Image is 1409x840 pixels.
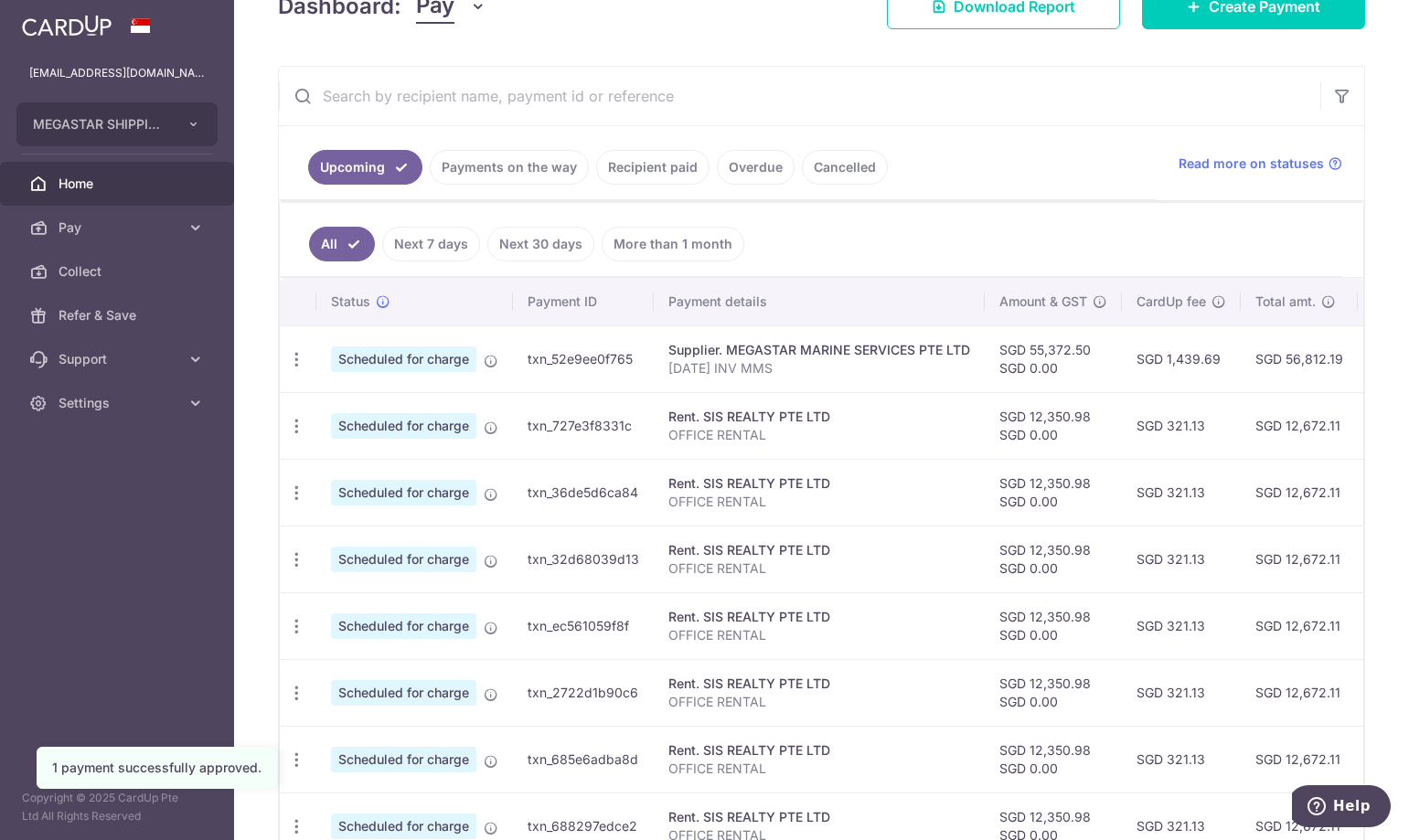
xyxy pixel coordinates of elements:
[22,15,112,37] img: CardUp
[331,680,476,706] span: Scheduled for charge
[29,64,205,82] p: [EMAIL_ADDRESS][DOMAIN_NAME]
[331,547,476,572] span: Scheduled for charge
[331,613,476,639] span: Scheduled for charge
[1122,592,1241,659] td: SGD 321.13
[59,262,179,281] span: Collect
[668,760,970,778] p: OFFICE RENTAL
[1241,726,1358,792] td: SGD 12,672.11
[1122,659,1241,726] td: SGD 321.13
[1241,392,1358,459] td: SGD 12,672.11
[16,102,218,146] button: MEGASTAR SHIPPING PTE LTD
[668,493,970,511] p: OFFICE RENTAL
[309,227,375,261] a: All
[985,726,1122,792] td: SGD 12,350.98 SGD 0.00
[59,394,179,412] span: Settings
[1137,292,1206,311] span: CardUp fee
[59,306,179,324] span: Refer & Save
[802,150,888,185] a: Cancelled
[596,150,710,185] a: Recipient paid
[1255,292,1316,311] span: Total amt.
[331,413,476,439] span: Scheduled for charge
[985,459,1122,526] td: SGD 12,350.98 SGD 0.00
[59,175,179,193] span: Home
[1122,325,1241,392] td: SGD 1,439.69
[668,693,970,711] p: OFFICE RENTAL
[1292,785,1391,831] iframe: Opens a widget where you can find more information
[331,747,476,772] span: Scheduled for charge
[1179,154,1342,173] a: Read more on statuses
[1122,726,1241,792] td: SGD 321.13
[279,67,1320,125] input: Search by recipient name, payment id or reference
[487,227,594,261] a: Next 30 days
[331,292,370,311] span: Status
[985,659,1122,726] td: SGD 12,350.98 SGD 0.00
[985,325,1122,392] td: SGD 55,372.50 SGD 0.00
[513,592,654,659] td: txn_ec561059f8f
[513,726,654,792] td: txn_685e6adba8d
[668,341,970,359] div: Supplier. MEGASTAR MARINE SERVICES PTE LTD
[668,808,970,826] div: Rent. SIS REALTY PTE LTD
[668,626,970,644] p: OFFICE RENTAL
[33,115,168,133] span: MEGASTAR SHIPPING PTE LTD
[668,559,970,578] p: OFFICE RENTAL
[1241,459,1358,526] td: SGD 12,672.11
[654,278,985,325] th: Payment details
[668,426,970,444] p: OFFICE RENTAL
[1122,526,1241,592] td: SGD 321.13
[331,346,476,372] span: Scheduled for charge
[668,608,970,626] div: Rent. SIS REALTY PTE LTD
[513,526,654,592] td: txn_32d68039d13
[1179,154,1324,173] span: Read more on statuses
[331,480,476,505] span: Scheduled for charge
[668,675,970,693] div: Rent. SIS REALTY PTE LTD
[717,150,795,185] a: Overdue
[1241,325,1358,392] td: SGD 56,812.19
[999,292,1087,311] span: Amount & GST
[668,408,970,426] div: Rent. SIS REALTY PTE LTD
[602,227,744,261] a: More than 1 month
[1241,659,1358,726] td: SGD 12,672.11
[1122,392,1241,459] td: SGD 321.13
[513,278,654,325] th: Payment ID
[430,150,589,185] a: Payments on the way
[513,392,654,459] td: txn_727e3f8331c
[308,150,422,185] a: Upcoming
[513,659,654,726] td: txn_2722d1b90c6
[1241,592,1358,659] td: SGD 12,672.11
[59,218,179,237] span: Pay
[985,592,1122,659] td: SGD 12,350.98 SGD 0.00
[513,459,654,526] td: txn_36de5d6ca84
[513,325,654,392] td: txn_52e9ee0f765
[985,392,1122,459] td: SGD 12,350.98 SGD 0.00
[668,541,970,559] div: Rent. SIS REALTY PTE LTD
[1241,526,1358,592] td: SGD 12,672.11
[331,813,476,839] span: Scheduled for charge
[59,350,179,368] span: Support
[382,227,480,261] a: Next 7 days
[985,526,1122,592] td: SGD 12,350.98 SGD 0.00
[668,474,970,493] div: Rent. SIS REALTY PTE LTD
[668,359,970,377] p: [DATE] INV MMS
[52,759,262,777] div: 1 payment successfully approved.
[1122,459,1241,526] td: SGD 321.13
[668,741,970,760] div: Rent. SIS REALTY PTE LTD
